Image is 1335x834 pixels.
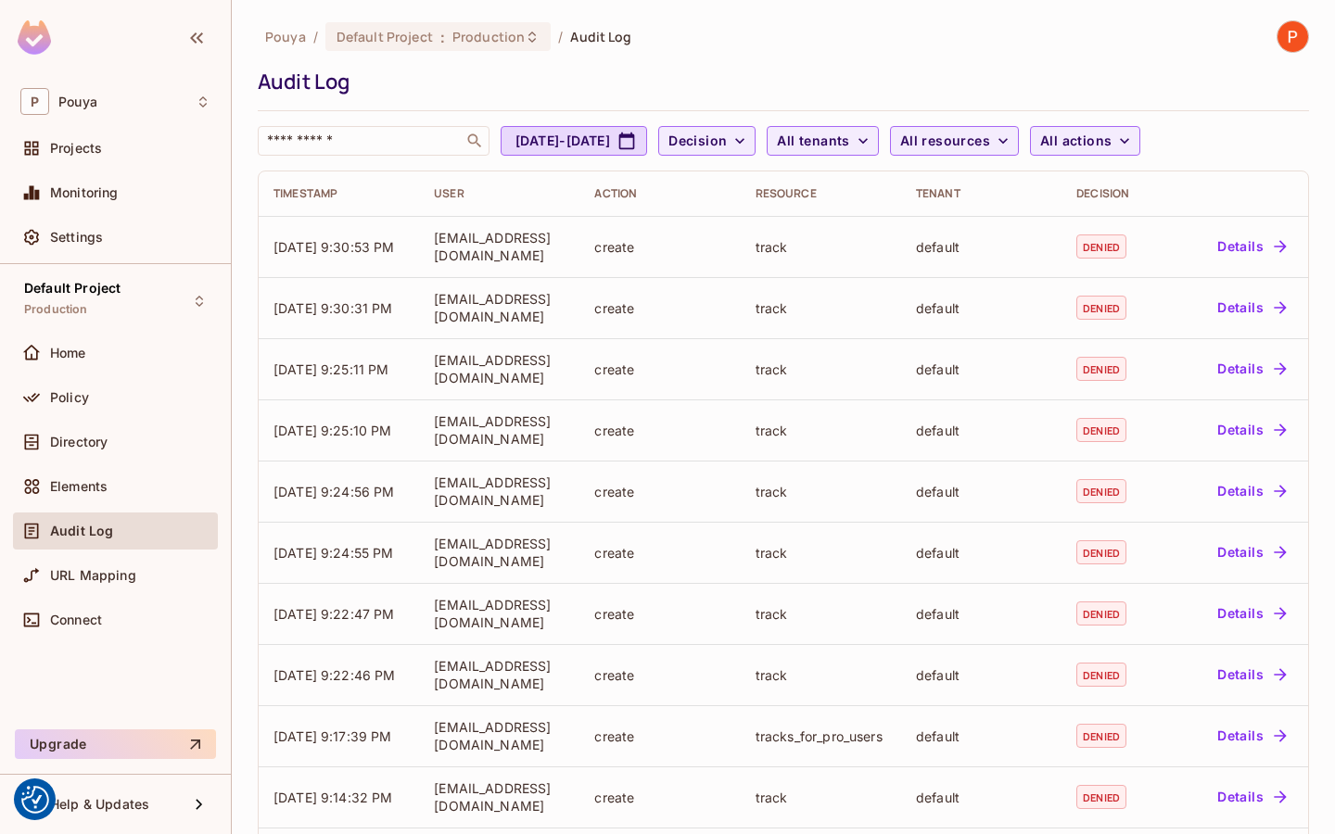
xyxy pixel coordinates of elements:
button: [DATE]-[DATE] [501,126,647,156]
button: All resources [890,126,1019,156]
span: URL Mapping [50,568,136,583]
div: create [594,544,725,562]
span: All actions [1040,130,1112,153]
div: default [916,666,1047,684]
button: Details [1210,476,1293,506]
div: Audit Log [258,68,1300,95]
span: Directory [50,435,108,449]
img: SReyMgAAAABJRU5ErkJggg== [18,20,51,55]
div: create [594,666,725,684]
span: denied [1076,601,1126,625]
div: track [756,544,886,562]
div: [EMAIL_ADDRESS][DOMAIN_NAME] [434,412,565,448]
span: Audit Log [570,28,631,45]
img: Revisit consent button [21,786,49,814]
div: track [756,789,886,806]
div: [EMAIL_ADDRESS][DOMAIN_NAME] [434,596,565,631]
span: denied [1076,357,1126,381]
span: Default Project [337,28,433,45]
button: Details [1210,293,1293,322]
button: Decision [658,126,756,156]
span: Monitoring [50,185,119,200]
span: All tenants [777,130,849,153]
div: track [756,299,886,317]
button: Upgrade [15,729,216,759]
div: [EMAIL_ADDRESS][DOMAIN_NAME] [434,474,565,509]
span: Help & Updates [50,797,149,812]
span: Elements [50,479,108,494]
div: default [916,605,1047,623]
button: Consent Preferences [21,786,49,814]
li: / [558,28,563,45]
span: [DATE] 9:30:31 PM [273,300,393,316]
div: [EMAIL_ADDRESS][DOMAIN_NAME] [434,290,565,325]
span: [DATE] 9:17:39 PM [273,728,392,744]
button: Details [1210,660,1293,689]
div: default [916,483,1047,500]
span: All resources [900,130,990,153]
span: [DATE] 9:30:53 PM [273,239,395,255]
div: [EMAIL_ADDRESS][DOMAIN_NAME] [434,351,565,386]
div: create [594,299,725,317]
div: track [756,360,886,378]
div: track [756,483,886,500]
span: [DATE] 9:25:10 PM [273,423,392,438]
div: [EMAIL_ADDRESS][DOMAIN_NAME] [434,535,565,570]
span: the active workspace [265,28,306,45]
div: track [756,605,886,623]
button: Details [1210,232,1293,261]
span: Home [50,346,86,360]
span: : [439,30,446,44]
div: create [594,789,725,806]
div: create [594,483,725,500]
span: Production [24,302,88,317]
div: default [916,727,1047,745]
span: Connect [50,613,102,627]
div: default [916,544,1047,562]
div: Timestamp [273,186,404,201]
span: Policy [50,390,89,405]
div: Tenant [916,186,1047,201]
span: [DATE] 9:22:47 PM [273,606,395,622]
div: default [916,789,1047,806]
div: create [594,605,725,623]
span: Production [452,28,525,45]
div: track [756,666,886,684]
span: [DATE] 9:14:32 PM [273,790,393,805]
button: Details [1210,721,1293,751]
div: track [756,238,886,256]
div: User [434,186,565,201]
li: / [313,28,318,45]
span: denied [1076,663,1126,687]
div: create [594,360,725,378]
span: denied [1076,234,1126,259]
div: create [594,422,725,439]
button: Details [1210,415,1293,445]
span: denied [1076,540,1126,564]
button: Details [1210,782,1293,812]
div: tracks_for_pro_users [756,727,886,745]
span: P [20,88,49,115]
div: [EMAIL_ADDRESS][DOMAIN_NAME] [434,229,565,264]
div: default [916,238,1047,256]
div: Decision [1076,186,1163,201]
span: denied [1076,296,1126,320]
span: [DATE] 9:25:11 PM [273,361,389,377]
span: Audit Log [50,524,113,538]
div: [EMAIL_ADDRESS][DOMAIN_NAME] [434,779,565,815]
div: create [594,727,725,745]
span: Decision [668,130,727,153]
span: Default Project [24,281,121,296]
span: Workspace: Pouya [58,95,97,109]
div: default [916,422,1047,439]
span: denied [1076,418,1126,442]
span: [DATE] 9:22:46 PM [273,667,396,683]
img: Pouya Xo [1278,21,1308,52]
span: denied [1076,785,1126,809]
button: Details [1210,354,1293,384]
div: [EMAIL_ADDRESS][DOMAIN_NAME] [434,718,565,753]
div: track [756,422,886,439]
span: [DATE] 9:24:56 PM [273,484,395,499]
div: Resource [756,186,886,201]
span: denied [1076,479,1126,503]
